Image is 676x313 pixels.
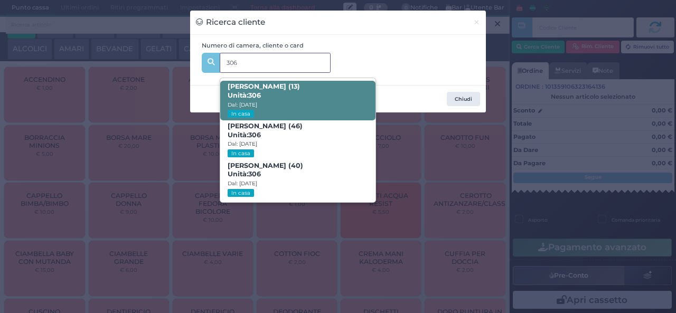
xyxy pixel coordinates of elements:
strong: 306 [248,170,261,178]
button: Chiudi [447,92,480,107]
span: Unità: [228,91,261,100]
strong: 306 [248,131,261,139]
label: Numero di camera, cliente o card [202,41,304,50]
span: × [473,16,480,28]
strong: 306 [248,91,261,99]
small: Dal: [DATE] [228,180,257,187]
h3: Ricerca cliente [196,16,265,29]
b: [PERSON_NAME] (46) [228,122,303,139]
small: In casa [228,149,253,157]
span: Unità: [228,170,261,179]
small: Dal: [DATE] [228,101,257,108]
b: [PERSON_NAME] (40) [228,162,303,178]
small: Dal: [DATE] [228,140,257,147]
small: In casa [228,110,253,118]
b: [PERSON_NAME] (13) [228,82,300,99]
input: Es. 'Mario Rossi', '220' o '108123234234' [220,53,331,73]
button: Chiudi [467,11,486,34]
small: In casa [228,189,253,197]
span: Unità: [228,131,261,140]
